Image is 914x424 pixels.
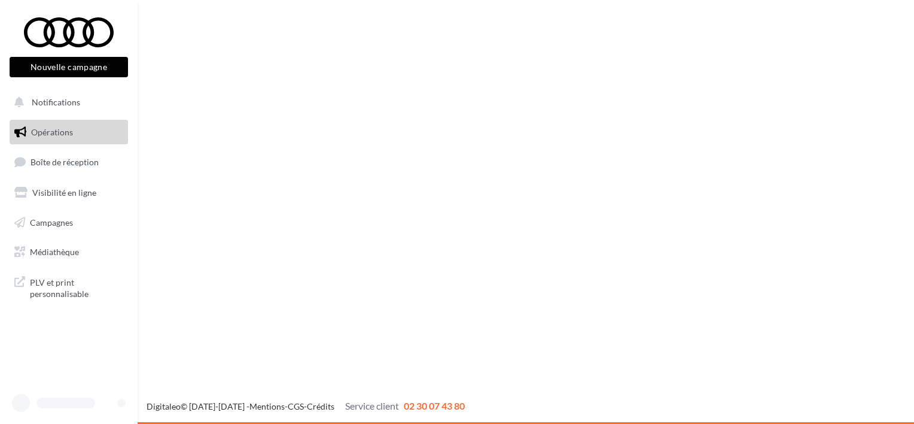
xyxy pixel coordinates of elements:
[249,401,285,411] a: Mentions
[32,97,80,107] span: Notifications
[288,401,304,411] a: CGS
[147,401,465,411] span: © [DATE]-[DATE] - - -
[7,240,130,265] a: Médiathèque
[7,210,130,235] a: Campagnes
[7,269,130,305] a: PLV et print personnalisable
[7,180,130,205] a: Visibilité en ligne
[32,187,96,198] span: Visibilité en ligne
[30,247,79,257] span: Médiathèque
[30,217,73,227] span: Campagnes
[7,120,130,145] a: Opérations
[404,400,465,411] span: 02 30 07 43 80
[30,274,123,300] span: PLV et print personnalisable
[7,149,130,175] a: Boîte de réception
[31,157,99,167] span: Boîte de réception
[7,90,126,115] button: Notifications
[10,57,128,77] button: Nouvelle campagne
[147,401,181,411] a: Digitaleo
[31,127,73,137] span: Opérations
[345,400,399,411] span: Service client
[307,401,334,411] a: Crédits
